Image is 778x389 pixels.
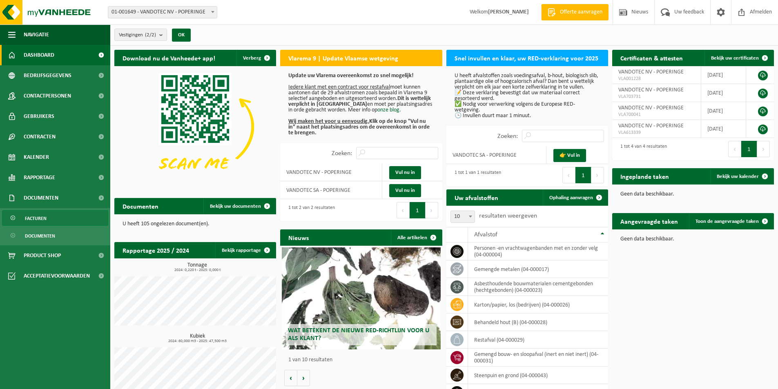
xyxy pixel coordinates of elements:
span: Wat betekent de nieuwe RED-richtlijn voor u als klant? [288,327,429,342]
td: VANDOTEC SA - POPERINGE [446,146,547,164]
td: gemengde metalen (04-000017) [468,260,608,278]
span: Kalender [24,147,49,167]
label: resultaten weergeven [479,213,537,219]
b: Klik op de knop "Vul nu in" naast het plaatsingsadres om de overeenkomst in orde te brengen. [288,118,430,136]
p: moet kunnen aantonen dat de 29 afvalstromen zoals bepaald in Vlarema 9 selectief aangeboden en ui... [288,73,434,136]
td: steenpuin en grond (04-000043) [468,367,608,384]
span: Offerte aanvragen [558,8,604,16]
b: Update uw Vlarema overeenkomst zo snel mogelijk! [288,73,414,79]
a: Documenten [2,228,108,243]
a: onze blog. [377,107,401,113]
strong: [PERSON_NAME] [488,9,529,15]
a: Facturen [2,210,108,226]
div: 1 tot 2 van 2 resultaten [284,201,335,219]
span: 2024: 60,000 m3 - 2025: 47,500 m3 [118,339,276,343]
u: Iedere klant met een contract voor restafval [288,84,390,90]
h3: Kubiek [118,333,276,343]
span: Acceptatievoorwaarden [24,266,90,286]
td: [DATE] [701,66,746,84]
span: Navigatie [24,24,49,45]
span: Rapportage [24,167,55,188]
button: Previous [562,167,575,183]
b: Dit is wettelijk verplicht in [GEOGRAPHIC_DATA] [288,96,431,107]
span: 01-001649 - VANDOTEC NV - POPERINGE [108,6,217,18]
u: Wij maken het voor u eenvoudig. [288,118,369,124]
a: Wat betekent de nieuwe RED-richtlijn voor u als klant? [282,247,440,349]
h2: Ingeplande taken [612,168,677,184]
a: Bekijk rapportage [215,242,275,258]
p: U heeft afvalstoffen zoals voedingsafval, b-hout, biologisch slib, plantaardige olie of hoogcalor... [455,73,600,119]
td: restafval (04-000029) [468,331,608,349]
span: Vestigingen [119,29,156,41]
td: personen -en vrachtwagenbanden met en zonder velg (04-000004) [468,242,608,260]
td: karton/papier, los (bedrijven) (04-000026) [468,296,608,313]
button: Previous [728,141,741,157]
span: Documenten [25,228,55,244]
button: Vestigingen(2/2) [114,29,167,41]
td: gemengd bouw- en sloopafval (inert en niet inert) (04-000031) [468,349,608,367]
h2: Nieuws [280,229,317,245]
span: Bedrijfsgegevens [24,65,71,86]
img: Download de VHEPlus App [114,66,276,187]
p: 1 van 10 resultaten [288,357,438,363]
td: [DATE] [701,120,746,138]
button: OK [172,29,191,42]
span: Toon de aangevraagde taken [696,219,759,224]
button: Next [757,141,770,157]
button: Verberg [236,50,275,66]
h2: Vlarema 9 | Update Vlaamse wetgeving [280,50,406,66]
p: Geen data beschikbaar. [620,191,766,197]
p: U heeft 105 ongelezen document(en). [123,221,268,227]
a: Bekijk uw kalender [710,168,773,184]
span: VANDOTEC NV - POPERINGE [618,87,684,93]
button: Next [426,202,438,218]
span: Afvalstof [474,231,497,238]
a: Toon de aangevraagde taken [689,213,773,229]
a: Offerte aanvragen [541,4,609,20]
button: Vorige [284,370,297,386]
h2: Uw afvalstoffen [446,189,506,205]
span: Product Shop [24,245,61,266]
count: (2/2) [145,32,156,38]
span: 10 [450,211,475,223]
a: Alle artikelen [391,229,441,246]
td: [DATE] [701,102,746,120]
span: Gebruikers [24,106,54,127]
h2: Snel invullen en klaar, uw RED-verklaring voor 2025 [446,50,606,66]
span: Ophaling aanvragen [549,195,593,200]
div: 1 tot 1 van 1 resultaten [450,166,501,184]
h2: Rapportage 2025 / 2024 [114,242,197,258]
label: Zoeken: [332,150,352,157]
td: asbesthoudende bouwmaterialen cementgebonden (hechtgebonden) (04-000023) [468,278,608,296]
td: [DATE] [701,84,746,102]
span: Verberg [243,56,261,61]
div: 1 tot 4 van 4 resultaten [616,140,667,158]
td: VANDOTEC NV - POPERINGE [280,163,382,181]
button: 1 [575,167,591,183]
h2: Download nu de Vanheede+ app! [114,50,223,66]
button: 1 [410,202,426,218]
span: VLA700041 [618,111,695,118]
span: VLA703731 [618,93,695,100]
h2: Certificaten & attesten [612,50,691,66]
span: VLA613339 [618,129,695,136]
span: VANDOTEC NV - POPERINGE [618,69,684,75]
p: Geen data beschikbaar. [620,236,766,242]
h2: Documenten [114,198,167,214]
button: Next [591,167,604,183]
span: Bekijk uw kalender [717,174,759,179]
a: 👉 Vul in [553,149,586,162]
h2: Aangevraagde taken [612,213,686,229]
h3: Tonnage [118,262,276,272]
a: Vul nu in [389,184,421,197]
a: Vul nu in [389,166,421,179]
span: Dashboard [24,45,54,65]
a: Bekijk uw certificaten [704,50,773,66]
span: Bekijk uw documenten [210,204,261,209]
td: VANDOTEC SA - POPERINGE [280,181,382,199]
span: 01-001649 - VANDOTEC NV - POPERINGE [108,7,217,18]
span: VANDOTEC NV - POPERINGE [618,105,684,111]
button: 1 [741,141,757,157]
td: behandeld hout (B) (04-000028) [468,313,608,331]
span: Contracten [24,127,56,147]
